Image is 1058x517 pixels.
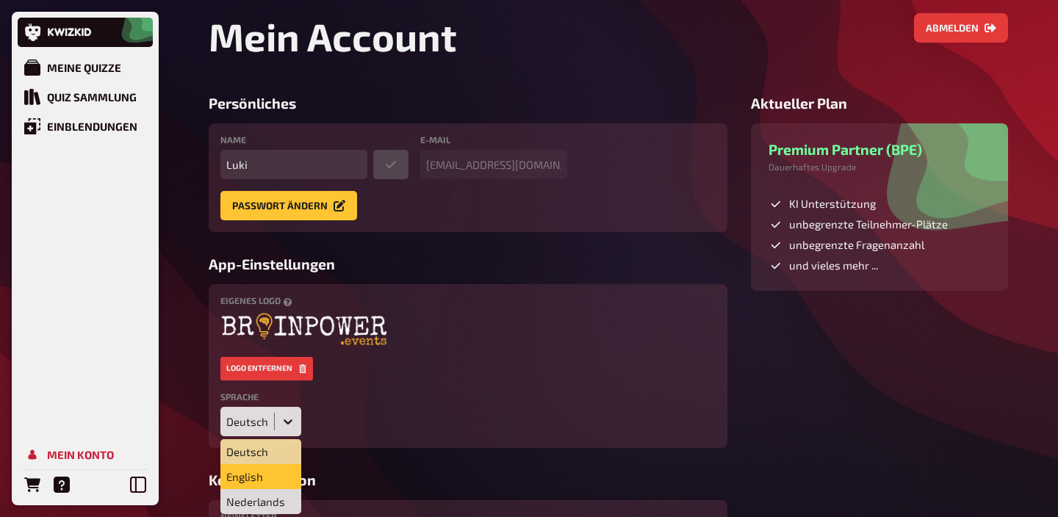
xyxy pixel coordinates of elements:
[18,82,153,112] a: Quiz Sammlung
[220,489,301,514] div: Nederlands
[220,392,716,401] label: Sprache
[18,53,153,82] a: Meine Quizze
[47,448,114,461] div: Mein Konto
[420,135,567,144] label: E-Mail
[769,161,1026,173] small: Dauerhaftes Upgrade
[209,13,457,59] h1: Mein Account
[226,415,268,428] div: Deutsch
[47,120,137,133] div: Einblendungen
[914,13,1008,43] button: Abmelden
[789,258,878,273] span: und vieles mehr ...
[751,95,1008,112] h3: Aktueller Plan
[220,296,716,305] label: Eigenes Logo
[220,191,357,220] button: Passwort ändern
[789,238,924,253] span: unbegrenzte Fragenanzahl
[47,470,76,499] a: Hilfe
[789,217,948,232] span: unbegrenzte Teilnehmer-Plätze
[47,90,137,104] div: Quiz Sammlung
[220,464,301,489] div: English
[220,439,301,464] div: Deutsch
[769,141,990,158] h3: Premium Partner (BPE)
[209,256,727,272] h3: App-Einstellungen
[47,61,121,74] div: Meine Quizze
[220,357,313,380] button: Logo entfernen
[18,470,47,499] a: Bestellungen
[209,95,727,112] h3: Persönliches
[220,135,409,144] label: Name
[18,440,153,469] a: Mein Konto
[789,197,876,211] span: KI Unterstützung
[209,471,727,488] h3: Kommunikation
[18,112,153,141] a: Einblendungen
